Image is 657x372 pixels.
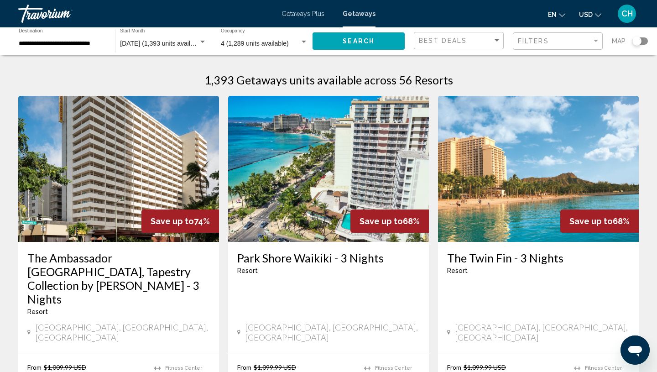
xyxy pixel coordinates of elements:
[282,10,324,17] a: Getaways Plus
[228,96,429,242] img: RT85E01X.jpg
[27,308,48,315] span: Resort
[27,251,210,306] a: The Ambassador [GEOGRAPHIC_DATA], Tapestry Collection by [PERSON_NAME] - 3 Nights
[513,32,603,51] button: Filter
[18,5,272,23] a: Travorium
[237,251,420,265] a: Park Shore Waikiki - 3 Nights
[343,10,375,17] a: Getaways
[204,73,453,87] h1: 1,393 Getaways units available across 56 Resorts
[518,37,549,45] span: Filters
[464,363,506,371] span: $1,099.99 USD
[141,210,219,233] div: 74%
[579,11,593,18] span: USD
[419,37,501,45] mat-select: Sort by
[18,96,219,242] img: RN97E01X.jpg
[548,11,557,18] span: en
[447,267,468,274] span: Resort
[120,40,204,47] span: [DATE] (1,393 units available)
[44,363,86,371] span: $1,009.99 USD
[151,216,194,226] span: Save up to
[237,267,258,274] span: Resort
[447,363,461,371] span: From
[612,35,626,47] span: Map
[585,365,622,371] span: Fitness Center
[254,363,296,371] span: $1,099.99 USD
[375,365,412,371] span: Fitness Center
[419,37,467,44] span: Best Deals
[455,322,630,342] span: [GEOGRAPHIC_DATA], [GEOGRAPHIC_DATA], [GEOGRAPHIC_DATA]
[245,322,420,342] span: [GEOGRAPHIC_DATA], [GEOGRAPHIC_DATA], [GEOGRAPHIC_DATA]
[237,363,251,371] span: From
[343,38,375,45] span: Search
[615,4,639,23] button: User Menu
[548,8,565,21] button: Change language
[313,32,405,49] button: Search
[350,210,429,233] div: 68%
[621,9,633,18] span: CH
[579,8,601,21] button: Change currency
[560,210,639,233] div: 68%
[27,363,42,371] span: From
[35,322,210,342] span: [GEOGRAPHIC_DATA], [GEOGRAPHIC_DATA], [GEOGRAPHIC_DATA]
[569,216,613,226] span: Save up to
[438,96,639,242] img: RN90E01X.jpg
[221,40,289,47] span: 4 (1,289 units available)
[360,216,403,226] span: Save up to
[620,335,650,365] iframe: Button to launch messaging window
[165,365,202,371] span: Fitness Center
[447,251,630,265] a: The Twin Fin - 3 Nights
